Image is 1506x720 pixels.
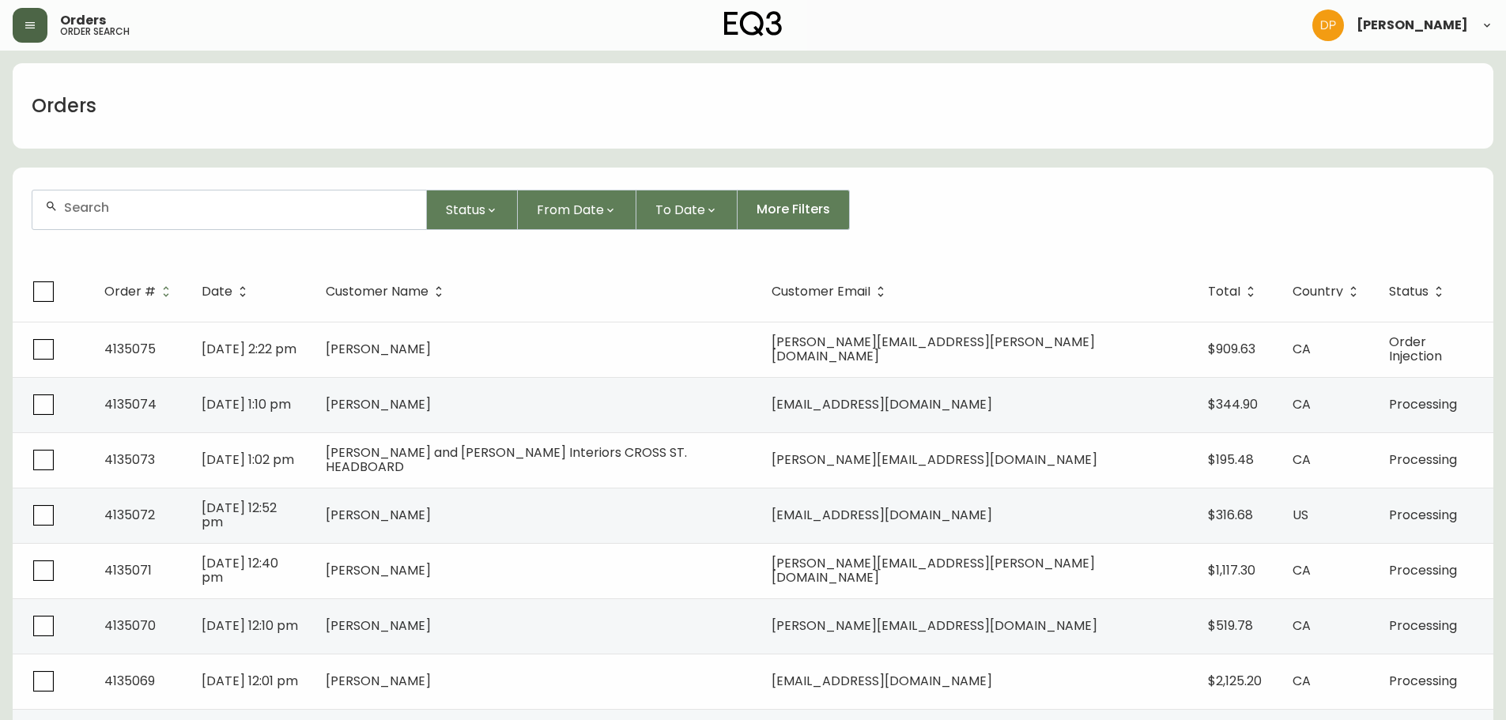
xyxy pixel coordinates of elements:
span: Status [1389,285,1449,299]
span: CA [1293,561,1311,579]
span: 4135069 [104,672,155,690]
span: $316.68 [1208,506,1253,524]
span: [PERSON_NAME][EMAIL_ADDRESS][DOMAIN_NAME] [772,616,1097,635]
span: Processing [1389,616,1457,635]
span: $195.48 [1208,450,1254,469]
span: Date [202,285,253,299]
span: Status [446,200,485,220]
span: Customer Name [326,285,449,299]
span: Processing [1389,450,1457,469]
span: CA [1293,395,1311,413]
span: Order Injection [1389,333,1442,365]
span: $1,117.30 [1208,561,1255,579]
span: 4135074 [104,395,157,413]
span: Processing [1389,561,1457,579]
span: [DATE] 12:52 pm [202,499,277,531]
span: Processing [1389,506,1457,524]
span: CA [1293,616,1311,635]
span: To Date [655,200,705,220]
span: [PERSON_NAME] [326,506,431,524]
span: Date [202,287,232,296]
h5: order search [60,27,130,36]
span: [PERSON_NAME] [326,616,431,635]
span: 4135075 [104,340,156,358]
span: [PERSON_NAME] [326,672,431,690]
span: Country [1293,287,1343,296]
span: [PERSON_NAME] [326,340,431,358]
span: [DATE] 2:22 pm [202,340,296,358]
span: [PERSON_NAME] and [PERSON_NAME] Interiors CROSS ST. HEADBOARD [326,443,687,476]
span: [DATE] 12:01 pm [202,672,298,690]
span: Processing [1389,672,1457,690]
span: Processing [1389,395,1457,413]
span: [PERSON_NAME] [1357,19,1468,32]
span: [EMAIL_ADDRESS][DOMAIN_NAME] [772,506,992,524]
span: [PERSON_NAME][EMAIL_ADDRESS][PERSON_NAME][DOMAIN_NAME] [772,554,1095,586]
span: [DATE] 1:02 pm [202,450,294,469]
input: Search [64,200,413,215]
span: [PERSON_NAME][EMAIL_ADDRESS][DOMAIN_NAME] [772,450,1097,469]
span: More Filters [757,201,830,218]
span: $519.78 [1208,616,1253,635]
span: 4135070 [104,616,156,635]
span: Total [1208,285,1261,299]
span: From Date [537,200,604,220]
span: CA [1293,672,1311,690]
span: $2,125.20 [1208,672,1262,690]
span: Customer Name [326,287,428,296]
span: Status [1389,287,1429,296]
span: [DATE] 12:10 pm [202,616,298,635]
span: Order # [104,285,176,299]
span: [EMAIL_ADDRESS][DOMAIN_NAME] [772,395,992,413]
span: Customer Email [772,287,870,296]
span: Orders [60,14,106,27]
span: Customer Email [772,285,891,299]
button: To Date [636,190,738,230]
span: [PERSON_NAME] [326,561,431,579]
button: Status [427,190,518,230]
span: 4135073 [104,450,155,469]
span: [DATE] 1:10 pm [202,395,291,413]
span: 4135072 [104,506,155,524]
img: logo [724,11,783,36]
span: CA [1293,340,1311,358]
span: [PERSON_NAME] [326,395,431,413]
span: Country [1293,285,1364,299]
img: b0154ba12ae69382d64d2f3159806b19 [1312,9,1344,41]
button: From Date [518,190,636,230]
span: Total [1208,287,1240,296]
span: CA [1293,450,1311,469]
span: US [1293,506,1308,524]
span: $909.63 [1208,340,1255,358]
span: $344.90 [1208,395,1258,413]
span: 4135071 [104,561,152,579]
button: More Filters [738,190,850,230]
span: [PERSON_NAME][EMAIL_ADDRESS][PERSON_NAME][DOMAIN_NAME] [772,333,1095,365]
h1: Orders [32,92,96,119]
span: [EMAIL_ADDRESS][DOMAIN_NAME] [772,672,992,690]
span: [DATE] 12:40 pm [202,554,278,586]
span: Order # [104,287,156,296]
